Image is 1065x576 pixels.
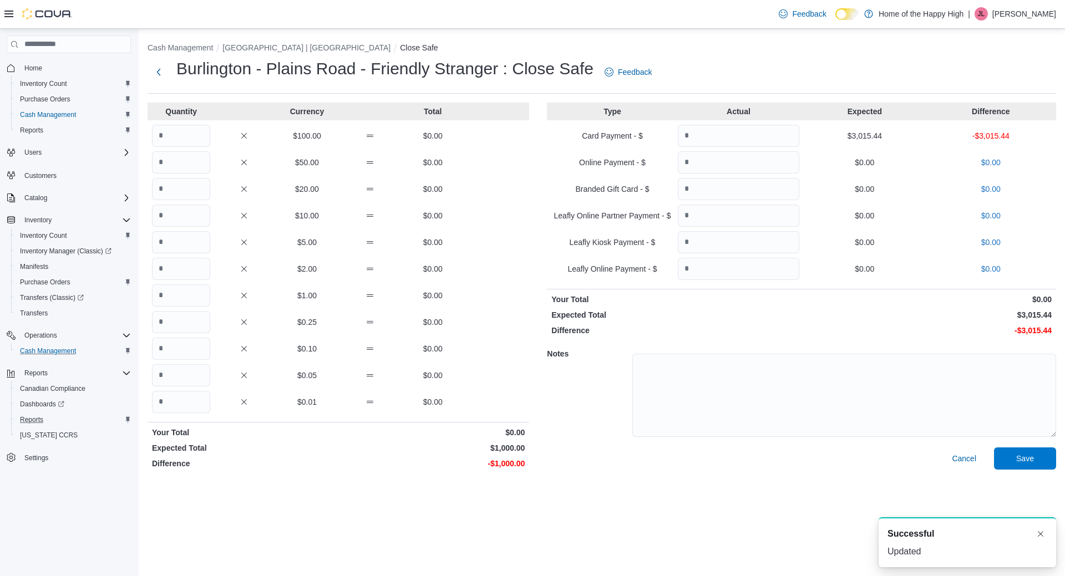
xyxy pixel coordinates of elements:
[20,146,46,159] button: Users
[11,381,135,396] button: Canadian Compliance
[278,343,336,354] p: $0.10
[20,451,53,465] a: Settings
[551,237,673,248] p: Leafly Kiosk Payment - $
[16,229,72,242] a: Inventory Count
[152,151,210,174] input: Quantity
[1016,453,1034,464] span: Save
[678,151,799,174] input: Quantity
[20,61,131,75] span: Home
[20,231,67,240] span: Inventory Count
[804,294,1052,305] p: $0.00
[879,7,963,21] p: Home of the Happy High
[341,427,525,438] p: $0.00
[887,527,934,541] span: Successful
[547,343,630,365] h5: Notes
[20,191,52,205] button: Catalog
[404,157,462,168] p: $0.00
[278,106,336,117] p: Currency
[11,343,135,359] button: Cash Management
[20,278,70,287] span: Purchase Orders
[152,106,210,117] p: Quantity
[152,442,336,453] p: Expected Total
[20,79,67,88] span: Inventory Count
[16,429,131,442] span: Washington CCRS
[551,157,673,168] p: Online Payment - $
[804,263,925,274] p: $0.00
[551,263,673,274] p: Leafly Online Payment - $
[20,293,84,302] span: Transfers (Classic)
[804,325,1052,336] p: -$3,015.44
[152,364,210,386] input: Quantity
[835,8,859,20] input: Dark Mode
[11,107,135,123] button: Cash Management
[930,157,1052,168] p: $0.00
[16,397,69,411] a: Dashboards
[20,213,56,227] button: Inventory
[678,205,799,227] input: Quantity
[16,108,131,121] span: Cash Management
[600,61,656,83] a: Feedback
[20,366,52,380] button: Reports
[16,382,131,395] span: Canadian Compliance
[678,258,799,280] input: Quantity
[804,183,925,195] p: $0.00
[152,231,210,253] input: Quantity
[341,442,525,453] p: $1,000.00
[20,213,131,227] span: Inventory
[22,8,72,19] img: Cova
[404,183,462,195] p: $0.00
[930,130,1052,141] p: -$3,015.44
[678,178,799,200] input: Quantity
[804,237,925,248] p: $0.00
[20,126,43,135] span: Reports
[2,328,135,343] button: Operations
[1034,527,1047,541] button: Dismiss toast
[222,43,390,52] button: [GEOGRAPHIC_DATA] | [GEOGRAPHIC_DATA]
[16,413,131,426] span: Reports
[20,95,70,104] span: Purchase Orders
[551,309,799,320] p: Expected Total
[24,331,57,340] span: Operations
[16,397,131,411] span: Dashboards
[20,62,47,75] a: Home
[551,183,673,195] p: Branded Gift Card - $
[978,7,985,21] span: JL
[968,7,970,21] p: |
[975,7,988,21] div: Julia Lebek
[404,237,462,248] p: $0.00
[804,130,925,141] p: $3,015.44
[24,64,42,73] span: Home
[16,244,116,258] a: Inventory Manager (Classic)
[148,61,170,83] button: Next
[16,260,131,273] span: Manifests
[152,338,210,360] input: Quantity
[278,370,336,381] p: $0.05
[11,91,135,107] button: Purchase Orders
[551,130,673,141] p: Card Payment - $
[11,243,135,259] a: Inventory Manager (Classic)
[16,276,131,289] span: Purchase Orders
[152,284,210,307] input: Quantity
[152,458,336,469] p: Difference
[16,382,90,395] a: Canadian Compliance
[404,130,462,141] p: $0.00
[152,125,210,147] input: Quantity
[792,8,826,19] span: Feedback
[20,431,78,440] span: [US_STATE] CCRS
[930,237,1052,248] p: $0.00
[930,106,1052,117] p: Difference
[404,370,462,381] p: $0.00
[11,290,135,305] a: Transfers (Classic)
[678,106,799,117] p: Actual
[774,3,830,25] a: Feedback
[678,125,799,147] input: Quantity
[404,106,462,117] p: Total
[24,171,57,180] span: Customers
[176,58,594,80] h1: Burlington - Plains Road - Friendly Stranger : Close Safe
[551,325,799,336] p: Difference
[992,7,1056,21] p: [PERSON_NAME]
[20,262,48,271] span: Manifests
[2,60,135,76] button: Home
[16,429,82,442] a: [US_STATE] CCRS
[278,237,336,248] p: $5.00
